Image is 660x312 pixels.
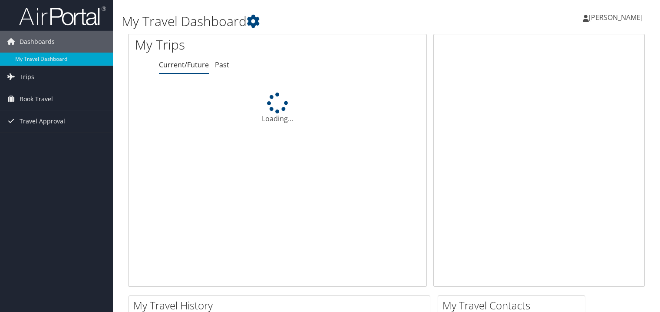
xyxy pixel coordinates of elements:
span: Travel Approval [20,110,65,132]
span: [PERSON_NAME] [589,13,643,22]
img: airportal-logo.png [19,6,106,26]
span: Dashboards [20,31,55,53]
div: Loading... [129,93,426,124]
h1: My Trips [135,36,296,54]
a: [PERSON_NAME] [583,4,651,30]
a: Current/Future [159,60,209,70]
a: Past [215,60,229,70]
span: Book Travel [20,88,53,110]
span: Trips [20,66,34,88]
h1: My Travel Dashboard [122,12,475,30]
